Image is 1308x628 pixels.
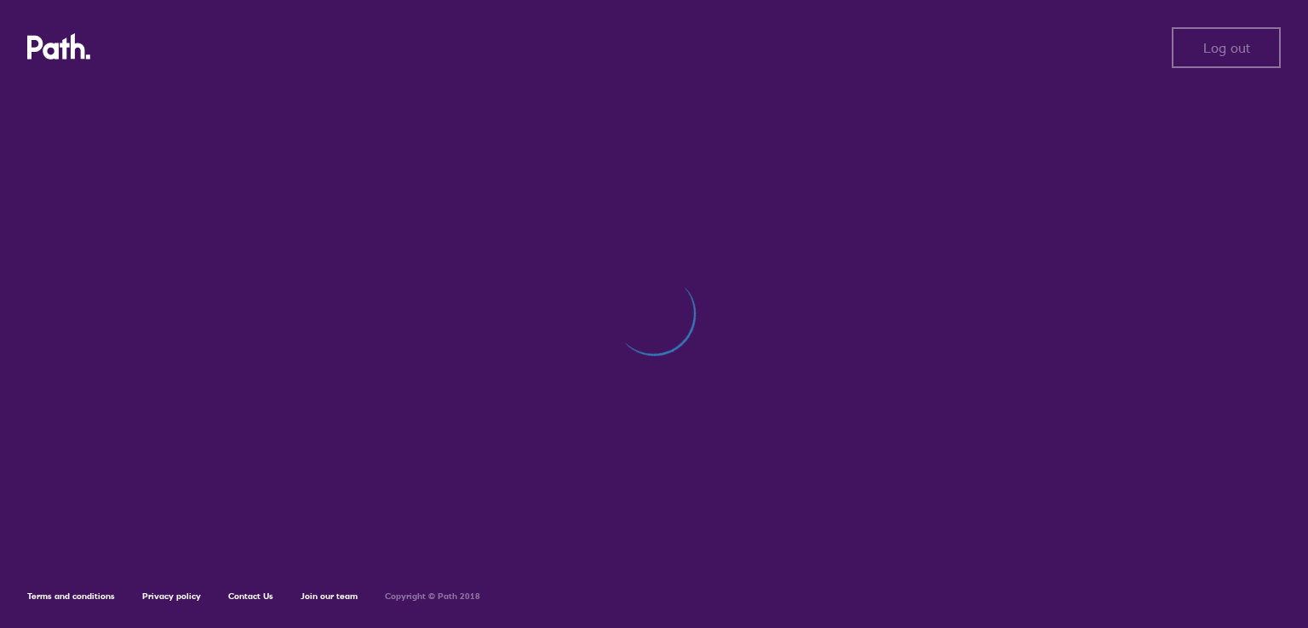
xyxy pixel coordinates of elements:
[385,591,480,602] h6: Copyright © Path 2018
[142,591,201,602] a: Privacy policy
[27,591,115,602] a: Terms and conditions
[1172,27,1281,68] button: Log out
[1203,40,1250,55] span: Log out
[228,591,273,602] a: Contact Us
[301,591,358,602] a: Join our team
